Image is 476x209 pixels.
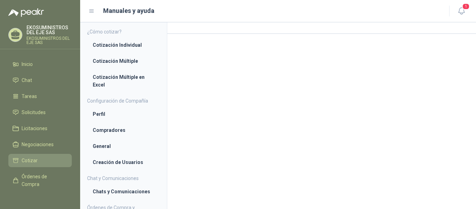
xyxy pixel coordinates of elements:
[22,60,33,68] span: Inicio
[93,158,154,166] li: Creación de Usuarios
[22,76,32,84] span: Chat
[8,122,72,135] a: Licitaciones
[93,73,154,89] li: Cotización Múltiple en Excel
[87,185,160,198] a: Chats y Comunicaciones
[87,174,160,182] h4: Chat y Comunicaciones
[8,106,72,119] a: Solicitudes
[87,107,160,121] a: Perfil
[26,36,72,45] p: EKOSUMINISTROS DEL EJE SAS
[22,109,46,116] span: Solicitudes
[87,28,160,36] h4: ¿Cómo cotizar?
[26,25,72,35] p: EKOSUMINISTROS DEL EJE SAS
[93,142,154,150] li: General
[87,124,160,137] a: Compradores
[8,170,72,191] a: Órdenes de Compra
[93,41,154,49] li: Cotización Individual
[93,110,154,118] li: Perfil
[22,125,47,132] span: Licitaciones
[22,92,37,100] span: Tareas
[87,156,160,169] a: Creación de Usuarios
[8,154,72,167] a: Cotizar
[93,126,154,134] li: Compradores
[8,58,72,71] a: Inicio
[8,74,72,87] a: Chat
[8,138,72,151] a: Negociaciones
[462,3,470,10] span: 1
[22,141,54,148] span: Negociaciones
[103,6,154,16] h1: Manuales y ayuda
[22,157,38,164] span: Cotizar
[87,70,160,91] a: Cotización Múltiple en Excel
[455,5,468,17] button: 1
[93,188,154,195] li: Chats y Comunicaciones
[93,57,154,65] li: Cotización Múltiple
[8,8,44,17] img: Logo peakr
[87,38,160,52] a: Cotización Individual
[87,140,160,153] a: General
[8,90,72,103] a: Tareas
[87,54,160,68] a: Cotización Múltiple
[22,173,65,188] span: Órdenes de Compra
[87,97,160,105] h4: Configuración de Compañía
